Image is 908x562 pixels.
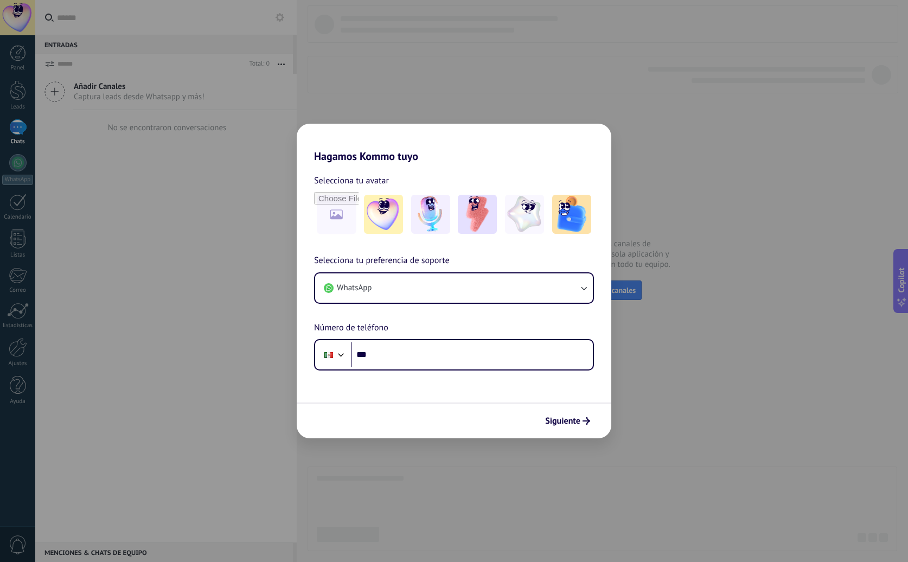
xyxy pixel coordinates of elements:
[318,343,339,366] div: Mexico: + 52
[297,124,611,163] h2: Hagamos Kommo tuyo
[314,254,450,268] span: Selecciona tu preferencia de soporte
[314,174,389,188] span: Selecciona tu avatar
[458,195,497,234] img: -3.jpeg
[552,195,591,234] img: -5.jpeg
[337,283,372,293] span: WhatsApp
[540,412,595,430] button: Siguiente
[315,273,593,303] button: WhatsApp
[314,321,388,335] span: Número de teléfono
[364,195,403,234] img: -1.jpeg
[505,195,544,234] img: -4.jpeg
[545,417,580,425] span: Siguiente
[411,195,450,234] img: -2.jpeg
